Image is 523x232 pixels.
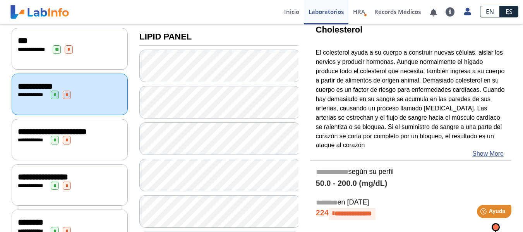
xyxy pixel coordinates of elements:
span: HRA [353,8,365,15]
b: LIPID PANEL [139,32,192,41]
a: EN [480,6,500,17]
h4: 50.0 - 200.0 (mg/dL) [316,179,506,188]
b: Cholesterol [316,25,363,34]
a: ES [500,6,518,17]
a: Show More [472,149,504,158]
iframe: Help widget launcher [454,202,514,223]
p: El colesterol ayuda a su cuerpo a construir nuevas células, aislar los nervios y producir hormona... [316,48,506,150]
h5: según su perfil [316,168,506,177]
h5: en [DATE] [316,198,506,207]
h4: 224 [316,208,506,220]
